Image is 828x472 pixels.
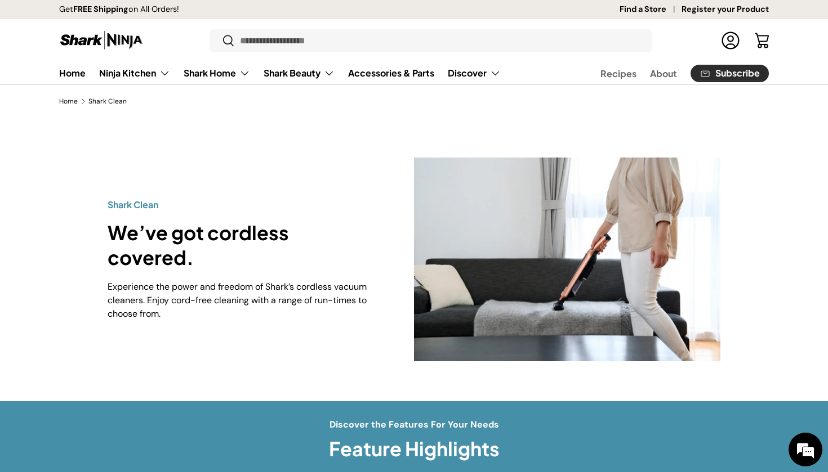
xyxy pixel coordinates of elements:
summary: Discover [441,62,508,84]
nav: Primary [59,62,501,84]
a: Recipes [600,62,636,84]
a: Find a Store [620,3,682,16]
a: Home [59,98,78,105]
h3: Feature Highlights [329,437,500,461]
h2: We’ve got cordless covered. [108,221,378,271]
a: Subscribe [691,65,769,82]
span: Subscribe [715,69,760,78]
a: Home [59,62,86,84]
summary: Shark Beauty [257,62,341,84]
a: Register your Product [682,3,769,16]
strong: FREE Shipping [73,4,128,14]
a: About [650,62,677,84]
summary: Shark Home [177,62,257,84]
p: Shark Clean [108,198,378,212]
nav: Secondary [573,62,769,84]
p: Get on All Orders! [59,3,179,16]
p: Experience the power and freedom of Shark’s cordless vacuum cleaners. Enjoy cord-free cleaning wi... [108,280,378,321]
summary: Ninja Kitchen [92,62,177,84]
img: Shark Ninja Philippines [59,29,144,51]
nav: Breadcrumbs [59,96,769,106]
a: Shark Clean [88,98,127,105]
strong: Discover the Features For Your Needs [330,419,499,430]
a: Accessories & Parts [348,62,434,84]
